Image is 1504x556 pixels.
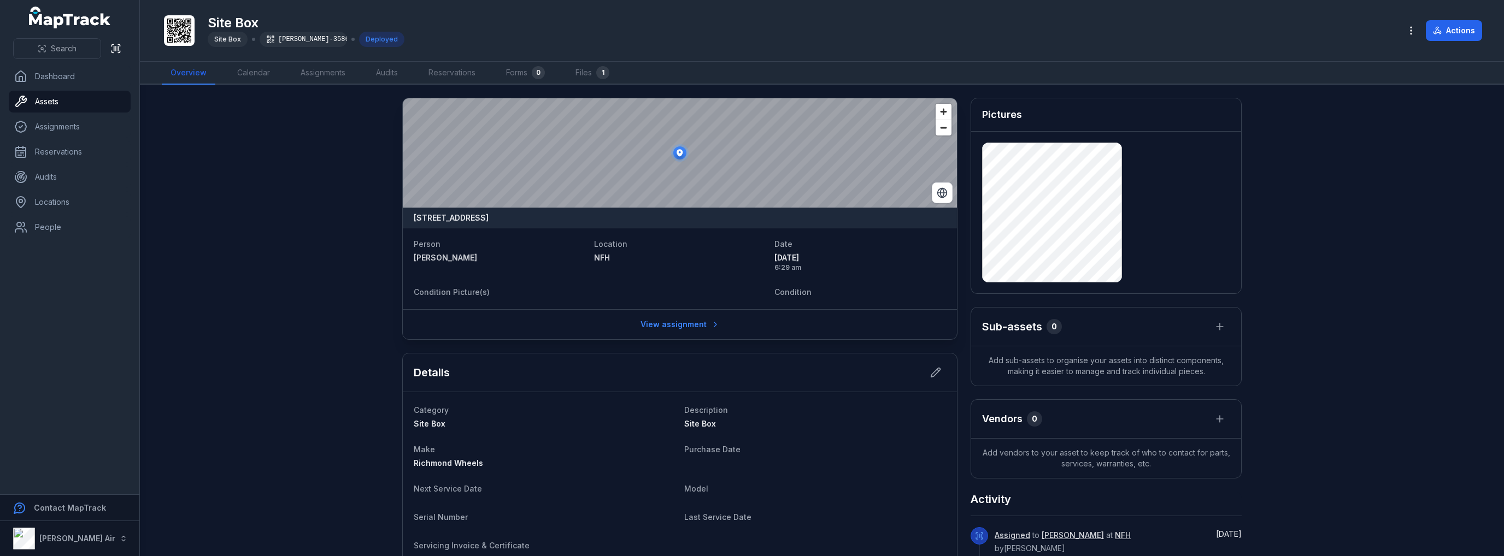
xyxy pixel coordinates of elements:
span: Date [774,239,792,249]
div: 1 [596,66,609,79]
span: Add vendors to your asset to keep track of who to contact for parts, services, warranties, etc. [971,439,1241,478]
span: Serial Number [414,512,468,522]
a: Assets [9,91,131,113]
div: [PERSON_NAME]-3586 [260,32,347,47]
a: [PERSON_NAME] [414,252,585,263]
button: Switch to Satellite View [932,182,953,203]
a: Assigned [995,530,1030,541]
button: Zoom in [936,104,951,120]
a: Files1 [567,62,618,85]
a: Dashboard [9,66,131,87]
button: Actions [1426,20,1482,41]
a: Overview [162,62,215,85]
span: Last Service Date [684,512,751,522]
h2: Activity [971,492,1011,507]
a: View assignment [633,314,727,335]
a: People [9,216,131,238]
a: Assignments [9,116,131,138]
a: Forms0 [497,62,554,85]
strong: [STREET_ADDRESS] [414,212,489,223]
h3: Pictures [982,107,1022,122]
span: 6:29 am [774,263,946,272]
span: Richmond Wheels [414,458,483,468]
div: 0 [1027,411,1042,427]
div: 0 [532,66,545,79]
a: NFH [1115,530,1131,541]
canvas: Map [403,98,957,208]
a: Locations [9,191,131,213]
a: Calendar [228,62,279,85]
span: Make [414,445,435,454]
strong: [PERSON_NAME] Air [39,534,115,543]
a: MapTrack [29,7,111,28]
a: Reservations [9,141,131,163]
span: Location [594,239,627,249]
time: 7/31/2025, 6:29:48 AM [1216,529,1242,539]
span: Purchase Date [684,445,741,454]
strong: Contact MapTrack [34,503,106,512]
span: Servicing Invoice & Certificate [414,541,530,550]
span: Site Box [214,35,241,43]
h3: Vendors [982,411,1023,427]
a: NFH [594,252,766,263]
span: Site Box [414,419,445,428]
time: 7/31/2025, 6:29:48 AM [774,252,946,272]
h1: Site Box [208,14,404,32]
span: Model [684,484,708,493]
h2: Sub-assets [982,319,1042,334]
div: 0 [1047,319,1062,334]
span: Site Box [684,419,716,428]
a: Reservations [420,62,484,85]
span: [DATE] [1216,529,1242,539]
span: [DATE] [774,252,946,263]
a: Assignments [292,62,354,85]
a: Audits [367,62,407,85]
button: Search [13,38,101,59]
a: [PERSON_NAME] [1042,530,1104,541]
span: Condition Picture(s) [414,287,490,297]
span: Next Service Date [414,484,482,493]
h2: Details [414,365,450,380]
span: NFH [594,253,610,262]
span: Description [684,405,728,415]
span: Search [51,43,77,54]
button: Zoom out [936,120,951,135]
span: Person [414,239,440,249]
div: Deployed [359,32,404,47]
span: Condition [774,287,812,297]
span: Add sub-assets to organise your assets into distinct components, making it easier to manage and t... [971,346,1241,386]
span: to at by [PERSON_NAME] [995,530,1131,553]
a: Audits [9,166,131,188]
span: Category [414,405,449,415]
